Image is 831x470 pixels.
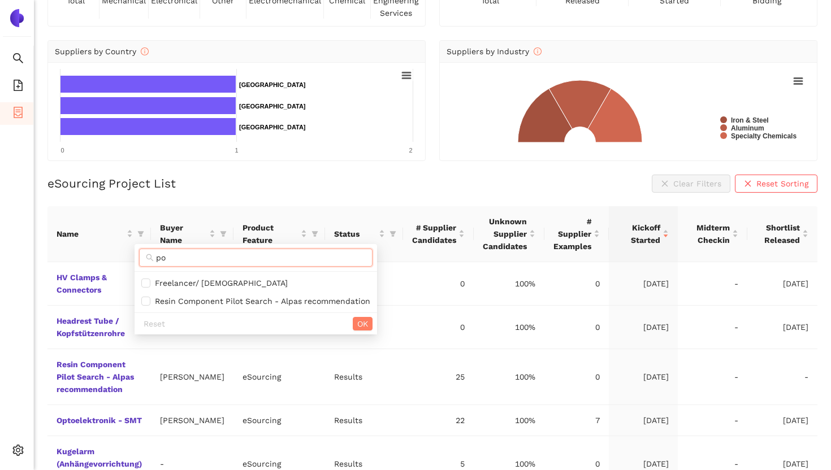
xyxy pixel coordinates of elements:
[652,175,730,193] button: closeClear Filters
[447,47,542,56] span: Suppliers by Industry
[218,219,229,249] span: filter
[474,349,544,405] td: 100%
[544,206,609,262] th: this column's title is # Supplier Examples,this column is sortable
[678,349,747,405] td: -
[12,103,24,125] span: container
[55,47,149,56] span: Suppliers by Country
[47,206,151,262] th: this column's title is Name,this column is sortable
[403,306,474,349] td: 0
[151,206,233,262] th: this column's title is Buyer Name,this column is sortable
[731,124,764,132] text: Aluminum
[747,349,817,405] td: -
[239,81,306,88] text: [GEOGRAPHIC_DATA]
[544,262,609,306] td: 0
[678,262,747,306] td: -
[744,180,752,189] span: close
[311,230,318,237] span: filter
[141,47,149,55] span: info-circle
[553,215,591,253] span: # Supplier Examples
[678,206,747,262] th: this column's title is Midterm Checkin,this column is sortable
[243,221,298,246] span: Product Feature
[403,262,474,306] td: 0
[151,349,233,405] td: [PERSON_NAME]
[387,225,399,242] span: filter
[309,219,321,249] span: filter
[137,230,144,237] span: filter
[235,147,238,154] text: 1
[731,116,769,124] text: Iron & Steel
[47,175,176,192] h2: eSourcing Project List
[160,221,207,246] span: Buyer Name
[474,306,544,349] td: 100%
[412,221,456,246] span: # Supplier Candidates
[731,132,797,140] text: Specialty Chemicals
[12,49,24,71] span: search
[150,297,370,306] span: Resin Component Pilot Search - Alpas recommendation
[239,124,306,130] text: [GEOGRAPHIC_DATA]
[357,317,368,330] span: OK
[474,405,544,436] td: 100%
[353,317,373,330] button: OK
[678,405,747,436] td: -
[747,262,817,306] td: [DATE]
[146,254,154,262] span: search
[325,206,403,262] th: this column's title is Status,this column is sortable
[239,103,306,110] text: [GEOGRAPHIC_DATA]
[544,349,609,405] td: 0
[325,349,403,405] td: Results
[12,441,24,463] span: setting
[474,262,544,306] td: 100%
[150,278,288,288] span: Freelancer/ [DEMOGRAPHIC_DATA]
[409,147,412,154] text: 2
[57,228,124,240] span: Name
[474,206,544,262] th: this column's title is Unknown Supplier Candidates,this column is sortable
[678,306,747,349] td: -
[220,230,227,237] span: filter
[756,177,808,190] span: Reset Sorting
[609,262,677,306] td: [DATE]
[60,147,64,154] text: 0
[325,405,403,436] td: Results
[747,405,817,436] td: [DATE]
[483,215,527,253] span: Unknown Supplier Candidates
[233,405,325,436] td: eSourcing
[687,221,730,246] span: Midterm Checkin
[747,206,817,262] th: this column's title is Shortlist Released,this column is sortable
[233,206,325,262] th: this column's title is Product Feature,this column is sortable
[756,221,800,246] span: Shortlist Released
[609,306,677,349] td: [DATE]
[609,405,677,436] td: [DATE]
[618,221,660,246] span: Kickoff Started
[544,405,609,436] td: 7
[735,175,817,193] button: closeReset Sorting
[389,230,396,237] span: filter
[156,251,366,264] input: Search in filters
[8,9,26,27] img: Logo
[12,76,24,98] span: file-add
[609,349,677,405] td: [DATE]
[403,349,474,405] td: 25
[544,306,609,349] td: 0
[135,225,146,242] span: filter
[334,228,376,240] span: Status
[233,349,325,405] td: eSourcing
[139,317,170,330] button: Reset
[747,306,817,349] td: [DATE]
[403,405,474,436] td: 22
[151,405,233,436] td: [PERSON_NAME]
[403,206,474,262] th: this column's title is # Supplier Candidates,this column is sortable
[534,47,542,55] span: info-circle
